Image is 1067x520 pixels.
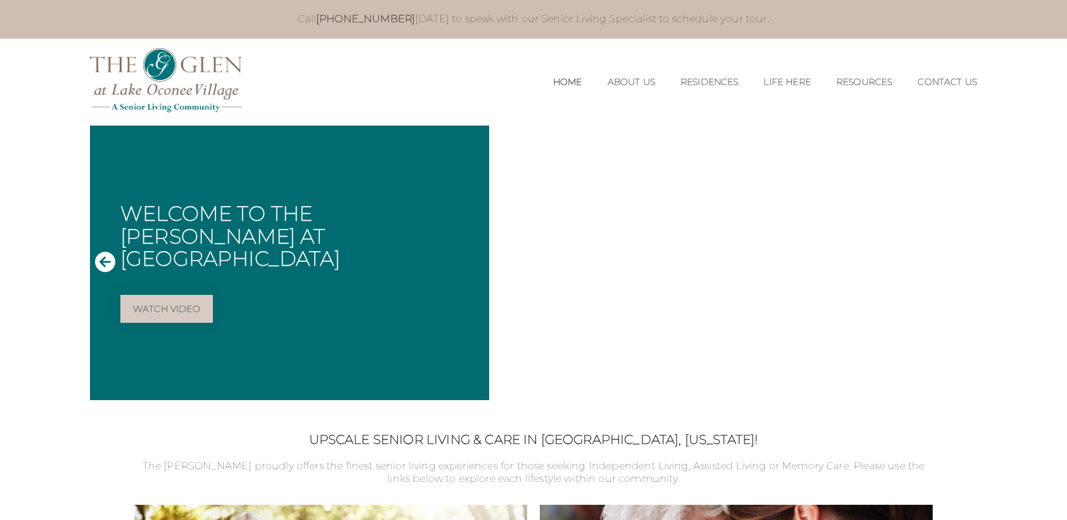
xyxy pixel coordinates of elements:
[836,77,892,88] a: Resources
[134,460,933,486] p: The [PERSON_NAME] proudly offers the finest senior living experiences for those seeking Independe...
[553,77,582,88] a: Home
[764,77,810,88] a: Life Here
[917,77,977,88] a: Contact Us
[90,126,977,400] div: Slide 1 of 1
[134,432,933,447] h2: Upscale Senior Living & Care in [GEOGRAPHIC_DATA], [US_STATE]!
[120,295,213,323] a: Watch Video
[316,13,415,25] a: [PHONE_NUMBER]
[952,251,972,275] button: Next Slide
[680,77,739,88] a: Residences
[608,77,655,88] a: About Us
[103,13,964,26] p: Call [DATE] to speak with our Senior Living Specialist to schedule your tour.
[120,202,479,270] h1: Welcome to The [PERSON_NAME] at [GEOGRAPHIC_DATA]
[489,126,977,400] iframe: Embedded Vimeo Video
[90,48,242,112] img: The Glen Lake Oconee Home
